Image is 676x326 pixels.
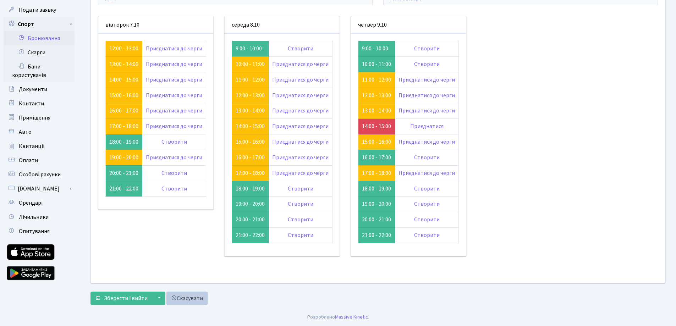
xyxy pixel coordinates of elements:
[351,16,466,34] div: четвер 9.10
[272,76,329,84] a: Приєднатися до черги
[414,231,440,239] a: Створити
[161,169,187,177] a: Створити
[272,107,329,115] a: Приєднатися до черги
[4,3,75,17] a: Подати заявку
[109,60,138,68] a: 13:00 - 14:00
[236,122,265,130] a: 14:00 - 15:00
[236,92,265,99] a: 12:00 - 13:00
[272,60,329,68] a: Приєднатися до черги
[362,92,391,99] a: 12:00 - 13:00
[4,139,75,153] a: Квитанції
[4,17,75,31] a: Спорт
[335,313,368,321] a: Massive Kinetic
[236,107,265,115] a: 13:00 - 14:00
[4,111,75,125] a: Приміщення
[399,138,455,146] a: Приєднатися до черги
[414,60,440,68] a: Створити
[106,134,142,150] td: 18:00 - 19:00
[358,228,395,243] td: 21:00 - 22:00
[109,107,138,115] a: 16:00 - 17:00
[19,114,50,122] span: Приміщення
[4,182,75,196] a: [DOMAIN_NAME]
[19,6,56,14] span: Подати заявку
[288,45,313,53] a: Створити
[4,153,75,167] a: Оплати
[4,31,75,45] a: Бронювання
[146,107,202,115] a: Приєднатися до черги
[161,138,187,146] a: Створити
[4,82,75,96] a: Документи
[104,294,148,302] span: Зберегти і вийти
[19,128,32,136] span: Авто
[288,200,313,208] a: Створити
[399,169,455,177] a: Приєднатися до черги
[166,292,208,305] a: Скасувати
[232,197,269,212] td: 19:00 - 20:00
[272,138,329,146] a: Приєднатися до черги
[272,169,329,177] a: Приєднатися до черги
[236,138,265,146] a: 15:00 - 16:00
[109,154,138,161] a: 19:00 - 20:00
[358,150,395,165] td: 16:00 - 17:00
[98,16,213,34] div: вівторок 7.10
[4,96,75,111] a: Контакти
[4,196,75,210] a: Орендарі
[109,45,138,53] a: 12:00 - 13:00
[4,125,75,139] a: Авто
[272,92,329,99] a: Приєднатися до черги
[358,56,395,72] td: 10:00 - 11:00
[414,154,440,161] a: Створити
[362,169,391,177] a: 17:00 - 18:00
[358,212,395,228] td: 20:00 - 21:00
[414,216,440,223] a: Створити
[4,45,75,60] a: Скарги
[146,154,202,161] a: Приєднатися до черги
[19,171,61,178] span: Особові рахунки
[19,227,50,235] span: Опитування
[109,122,138,130] a: 17:00 - 18:00
[288,216,313,223] a: Створити
[236,154,265,161] a: 16:00 - 17:00
[272,154,329,161] a: Приєднатися до черги
[109,76,138,84] a: 14:00 - 15:00
[399,76,455,84] a: Приєднатися до черги
[19,100,44,107] span: Контакти
[106,181,142,197] td: 21:00 - 22:00
[146,60,202,68] a: Приєднатися до черги
[106,165,142,181] td: 20:00 - 21:00
[288,185,313,193] a: Створити
[358,197,395,212] td: 19:00 - 20:00
[19,142,45,150] span: Квитанції
[19,213,49,221] span: Лічильники
[4,167,75,182] a: Особові рахунки
[399,107,455,115] a: Приєднатися до черги
[90,292,152,305] button: Зберегти і вийти
[414,45,440,53] a: Створити
[19,156,38,164] span: Оплати
[362,107,391,115] a: 13:00 - 14:00
[146,122,202,130] a: Приєднатися до черги
[414,185,440,193] a: Створити
[236,169,265,177] a: 17:00 - 18:00
[362,76,391,84] a: 11:00 - 12:00
[225,16,340,34] div: середа 8.10
[232,181,269,197] td: 18:00 - 19:00
[19,85,47,93] span: Документи
[358,41,395,56] td: 9:00 - 10:00
[399,92,455,99] a: Приєднатися до черги
[236,60,265,68] a: 10:00 - 11:00
[410,122,444,130] a: Приєднатися
[414,200,440,208] a: Створити
[19,199,43,207] span: Орендарі
[146,45,202,53] a: Приєднатися до черги
[4,60,75,82] a: Бани користувачів
[232,41,269,56] td: 9:00 - 10:00
[358,181,395,197] td: 18:00 - 19:00
[236,76,265,84] a: 11:00 - 12:00
[4,224,75,238] a: Опитування
[232,228,269,243] td: 21:00 - 22:00
[161,185,187,193] a: Створити
[272,122,329,130] a: Приєднатися до черги
[146,92,202,99] a: Приєднатися до черги
[146,76,202,84] a: Приєднатися до черги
